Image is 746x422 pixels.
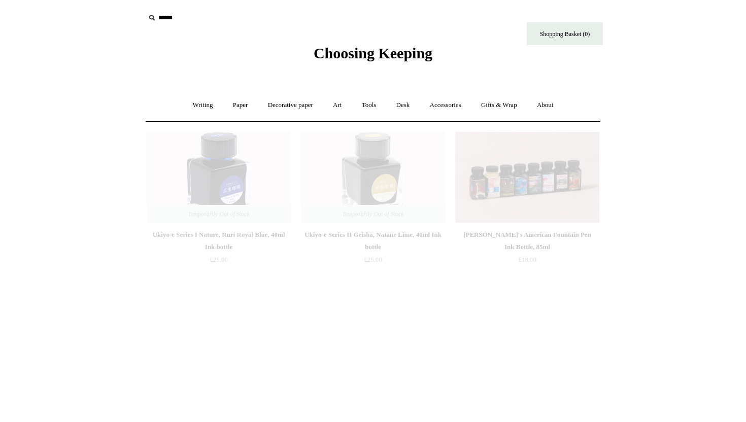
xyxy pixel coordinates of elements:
div: Ukiyo-e Series II Geisha, Natane Lime, 40ml Ink bottle [303,229,443,253]
a: Choosing Keeping [314,53,432,60]
span: Choosing Keeping [314,45,432,61]
a: Ukiyo-e Series II Geisha, Natane Lime, 40ml Ink bottle £25.00 [301,229,445,270]
a: Noodler's American Fountain Pen Ink Bottle, 85ml Noodler's American Fountain Pen Ink Bottle, 85ml [455,132,599,223]
a: Ukiyo-e Series II Geisha, Natane Lime, 40ml Ink bottle Ukiyo-e Series II Geisha, Natane Lime, 40m... [301,132,445,223]
div: [PERSON_NAME]'s American Fountain Pen Ink Bottle, 85ml [458,229,597,253]
a: Ukiyo-e Series I Nature, Ruri Royal Blue, 40ml Ink bottle Ukiyo-e Series I Nature, Ruri Royal Blu... [147,132,291,223]
a: Gifts & Wrap [472,92,526,119]
a: Ukiyo-e Series I Nature, Ruri Royal Blue, 40ml Ink bottle £25.00 [147,229,291,270]
span: Temporarily Out of Stock [332,205,414,223]
img: Noodler's American Fountain Pen Ink Bottle, 85ml [455,132,599,223]
a: Paper [224,92,257,119]
span: Temporarily Out of Stock [178,205,259,223]
div: Ukiyo-e Series I Nature, Ruri Royal Blue, 40ml Ink bottle [149,229,288,253]
span: £25.00 [364,256,382,263]
img: Ukiyo-e Series I Nature, Ruri Royal Blue, 40ml Ink bottle [147,132,291,223]
a: Accessories [421,92,470,119]
a: Tools [353,92,386,119]
span: £25.00 [210,256,228,263]
img: Ukiyo-e Series II Geisha, Natane Lime, 40ml Ink bottle [301,132,445,223]
a: [PERSON_NAME]'s American Fountain Pen Ink Bottle, 85ml £18.00 [455,229,599,270]
a: Shopping Basket (0) [527,22,603,45]
a: About [528,92,563,119]
a: Art [324,92,351,119]
a: Decorative paper [259,92,322,119]
span: £18.00 [518,256,536,263]
a: Desk [387,92,419,119]
a: Writing [184,92,222,119]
